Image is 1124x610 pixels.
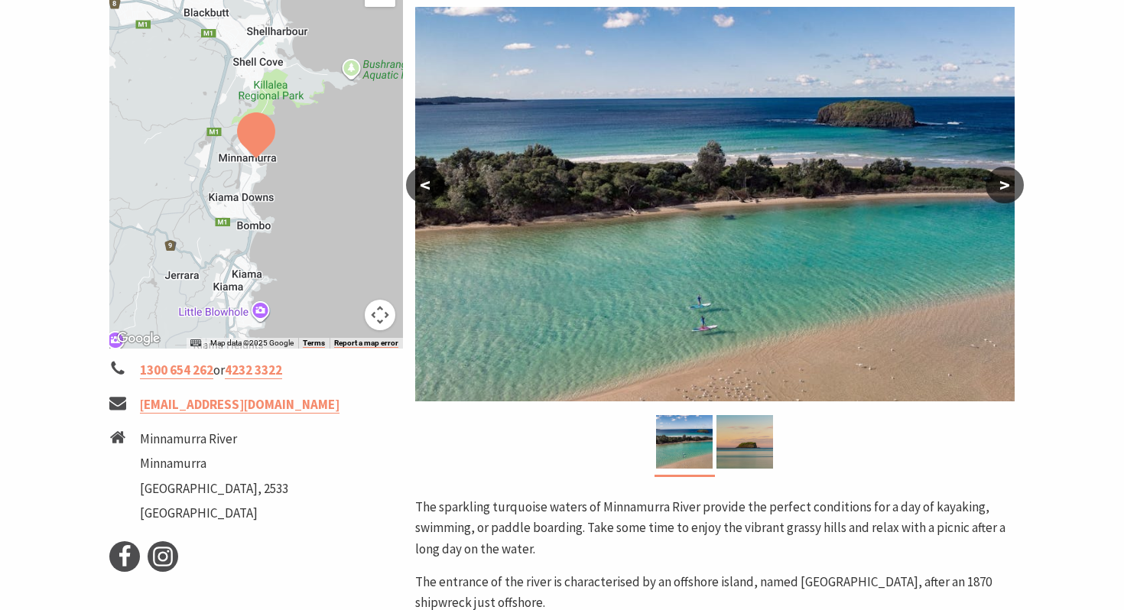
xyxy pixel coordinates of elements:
img: Minnamurra River [716,415,773,469]
button: > [986,167,1024,203]
li: or [109,360,403,381]
a: [EMAIL_ADDRESS][DOMAIN_NAME] [140,396,339,414]
button: Map camera controls [365,300,395,330]
p: The sparkling turquoise waters of Minnamurra River provide the perfect conditions for a day of ka... [415,497,1015,560]
button: < [406,167,444,203]
img: Google [113,329,164,349]
img: SUP Minnamurra River [656,415,713,469]
a: Open this area in Google Maps (opens a new window) [113,329,164,349]
li: Minnamurra River [140,429,288,449]
button: Keyboard shortcuts [190,338,201,349]
a: Report a map error [334,339,398,348]
a: Terms (opens in new tab) [303,339,325,348]
a: 1300 654 262 [140,362,213,379]
li: [GEOGRAPHIC_DATA] [140,503,288,524]
li: Minnamurra [140,453,288,474]
a: 4232 3322 [225,362,282,379]
img: SUP Minnamurra River [415,7,1015,401]
li: [GEOGRAPHIC_DATA], 2533 [140,479,288,499]
span: Map data ©2025 Google [210,339,294,347]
